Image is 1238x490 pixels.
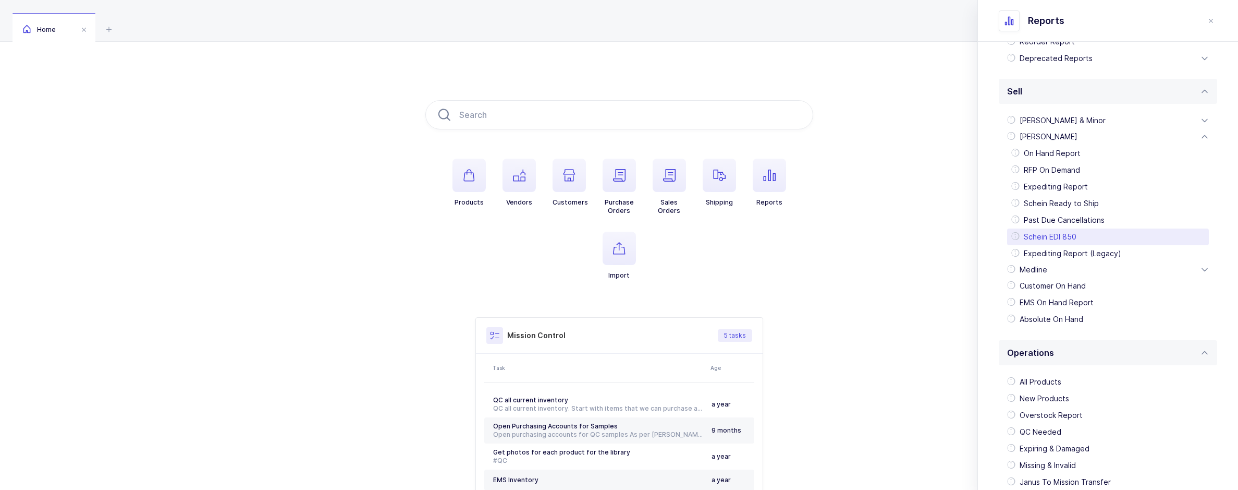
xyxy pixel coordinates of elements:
div: Sell [999,104,1217,336]
div: Reorder Report [1003,33,1213,50]
div: Absolute On Hand [1003,311,1213,328]
div: Expiring & Damaged [1003,440,1213,457]
div: Deprecated Reports [1003,50,1213,67]
div: Schein EDI 850 [1007,229,1209,245]
button: SalesOrders [653,159,686,215]
div: [PERSON_NAME] & Minor [1003,112,1213,129]
input: Search [425,100,813,129]
div: Schein Ready to Ship [1007,195,1209,212]
div: Customer On Hand [1003,278,1213,294]
div: Task [493,364,704,372]
div: Open purchasing accounts for QC samples As per [PERSON_NAME], we had an account with [PERSON_NAME... [493,431,703,439]
div: On Hand Report [1007,145,1209,162]
span: a year [712,400,731,408]
div: Missing & Invalid [1003,457,1213,474]
div: Overstock Report [1003,407,1213,424]
div: QC all current inventory. Start with items that we can purchase a sample from Schein. #[GEOGRAPHI... [493,404,703,413]
span: Reports [1028,15,1064,27]
button: Reports [753,159,786,207]
span: Home [23,26,56,33]
span: Get photos for each product for the library [493,448,630,456]
span: Open Purchasing Accounts for Samples [493,422,618,430]
div: Sell [999,79,1217,104]
div: Past Due Cancellations [1007,212,1209,229]
button: Import [603,232,636,280]
div: Expediting Report (Legacy) [1007,245,1209,262]
button: Customers [553,159,588,207]
span: EMS Inventory [493,476,538,484]
span: 5 tasks [724,331,746,340]
span: QC all current inventory [493,396,568,404]
div: QC Needed [1003,424,1213,440]
button: close drawer [1205,15,1217,27]
div: [PERSON_NAME] [1003,128,1213,145]
div: All Products [1003,374,1213,390]
div: Medline [1003,261,1213,278]
div: [PERSON_NAME] [1003,145,1213,262]
span: a year [712,476,731,484]
div: Operations [999,340,1217,365]
h3: Mission Control [507,330,566,341]
div: #QC [493,457,703,465]
button: Shipping [703,159,736,207]
div: Expediting Report [1007,178,1209,195]
span: 9 months [712,426,741,434]
div: Age [710,364,751,372]
button: Vendors [502,159,536,207]
button: PurchaseOrders [603,159,636,215]
button: Products [452,159,486,207]
div: EMS On Hand Report [1003,294,1213,311]
span: a year [712,452,731,460]
div: New Products [1003,390,1213,407]
div: RFP On Demand [1007,162,1209,178]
